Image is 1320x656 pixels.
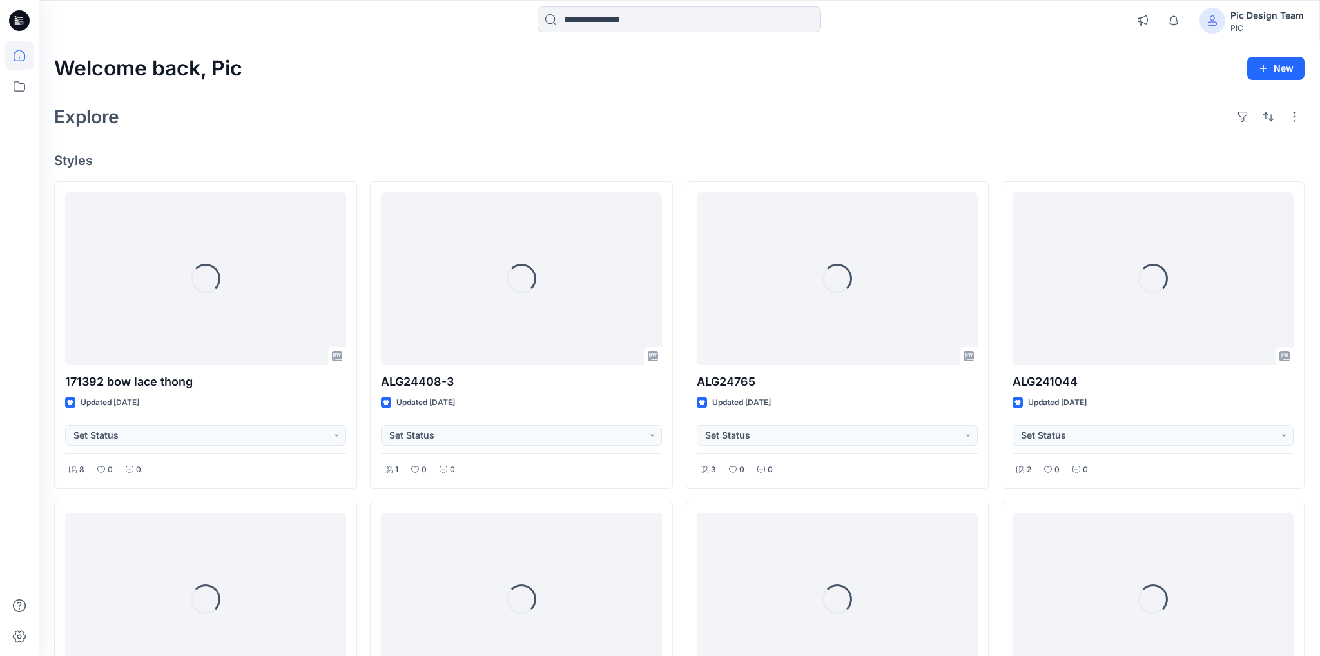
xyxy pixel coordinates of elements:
div: PIC [1230,23,1304,33]
p: 0 [768,463,773,477]
div: Pic Design Team [1230,8,1304,23]
h2: Explore [54,106,119,127]
p: ALG241044 [1013,373,1294,391]
p: 3 [711,463,716,477]
p: 171392 bow lace thong [65,373,346,391]
p: Updated [DATE] [396,396,455,410]
p: 0 [422,463,427,477]
p: ALG24765 [697,373,978,391]
p: 2 [1027,463,1031,477]
p: 0 [739,463,744,477]
p: ALG24408-3 [381,373,662,391]
h2: Welcome back, Pic [54,57,242,81]
svg: avatar [1207,15,1218,26]
p: 8 [79,463,84,477]
p: 0 [1083,463,1088,477]
p: 0 [136,463,141,477]
h4: Styles [54,153,1305,168]
p: 0 [108,463,113,477]
p: 1 [395,463,398,477]
p: Updated [DATE] [81,396,139,410]
p: Updated [DATE] [712,396,771,410]
p: 0 [450,463,455,477]
p: Updated [DATE] [1028,396,1087,410]
button: New [1247,57,1305,80]
p: 0 [1054,463,1060,477]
